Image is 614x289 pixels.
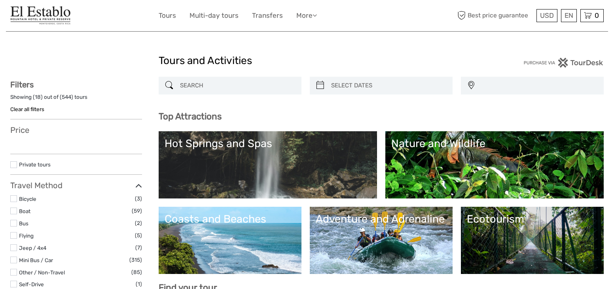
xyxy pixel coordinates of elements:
label: 18 [35,93,41,101]
a: Clear all filters [10,106,44,112]
a: Nature and Wildlife [391,137,598,193]
a: Bus [19,220,28,227]
input: SELECT DATES [328,79,449,93]
div: Adventure and Adrenaline [316,213,447,225]
h3: Price [10,125,142,135]
a: Flying [19,232,34,239]
a: More [296,10,317,21]
span: (315) [129,255,142,264]
a: Self-Drive [19,281,44,287]
span: (2) [135,219,142,228]
a: Ecotourism [467,213,598,268]
span: (5) [135,231,142,240]
a: Transfers [252,10,283,21]
a: Private tours [19,161,51,168]
strong: Filters [10,80,34,89]
span: 0 [593,11,600,19]
div: Coasts and Beaches [165,213,296,225]
span: (3) [135,194,142,203]
span: (1) [136,280,142,289]
div: EN [561,9,577,22]
div: Nature and Wildlife [391,137,598,150]
a: Jeep / 4x4 [19,245,46,251]
img: PurchaseViaTourDesk.png [523,58,604,68]
div: Ecotourism [467,213,598,225]
a: Multi-day tours [190,10,239,21]
img: El Establo Mountain Hotel [10,6,71,25]
a: Coasts and Beaches [165,213,296,268]
span: (85) [131,268,142,277]
a: Other / Non-Travel [19,269,65,276]
span: (7) [135,243,142,252]
h1: Tours and Activities [159,55,455,67]
a: Adventure and Adrenaline [316,213,447,268]
b: Top Attractions [159,111,222,122]
a: Mini Bus / Car [19,257,53,263]
label: 544 [62,93,71,101]
span: Best price guarantee [455,9,534,22]
div: Showing ( ) out of ( ) tours [10,93,142,106]
input: SEARCH [177,79,298,93]
span: USD [540,11,554,19]
a: Tours [159,10,176,21]
span: (59) [132,206,142,215]
div: Hot Springs and Spas [165,137,371,150]
a: Hot Springs and Spas [165,137,371,193]
a: Boat [19,208,30,214]
h3: Travel Method [10,181,142,190]
a: Bicycle [19,196,36,202]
